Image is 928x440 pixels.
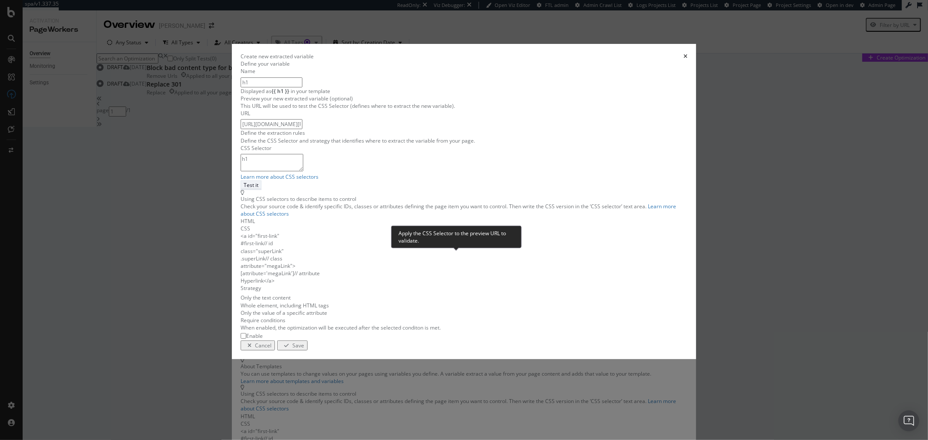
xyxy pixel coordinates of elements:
div: modal [232,44,696,359]
label: CSS Selector [241,144,271,152]
a: Learn more about CSS selectors [241,203,676,217]
label: URL [241,110,250,117]
div: Require conditions [241,317,687,324]
input: https://www.example.com [241,119,302,129]
div: Cancel [255,342,271,349]
div: Enable [246,332,263,340]
div: #first-link [241,240,264,247]
div: CSS [241,225,687,232]
div: Only the text content [241,294,291,301]
div: Open Intercom Messenger [898,410,919,431]
textarea: h1 [241,154,303,171]
div: Using CSS selectors to describe items to control [241,195,687,203]
div: "first-link" [255,232,279,240]
div: Whole element, including HTML tags [241,302,687,309]
div: Apply the CSS Selector to the preview URL to validate. [391,226,522,248]
div: Whole element, including HTML tags [241,302,329,309]
div: Test it [244,181,258,189]
div: // attribute [241,270,687,277]
div: attribute= > [241,262,687,270]
button: Save [277,340,308,350]
div: Only the text content [241,294,687,301]
div: Create new extracted variable [241,53,314,60]
div: [attribute='megaLink'] [241,270,294,277]
label: Strategy [241,284,261,292]
div: Define the CSS Selector and strategy that identifies where to extract the variable from your page. [241,137,687,144]
a: Learn more about CSS selectors [241,173,318,180]
div: "megaLink" [265,262,292,270]
div: "superLink" [256,247,284,255]
button: Cancel [241,340,275,350]
div: This URL will be used to test the CSS Selector (defines where to extract the new variable). [241,102,687,110]
div: <a id= [241,232,687,240]
div: Hyperlink</a> [241,277,687,284]
div: Save [292,342,304,349]
div: Displayed as in your template [241,87,330,95]
div: Preview your new extracted variable (optional) [241,95,687,102]
b: {{ h1 }} [271,87,289,95]
div: HTML [241,217,687,225]
div: class= [241,247,687,255]
div: // id [241,240,687,247]
div: Check your source code & identify specific IDs, classes or attributes defining the page item you ... [241,203,687,217]
label: Name [241,67,255,75]
div: When enabled, the optimization will be executed after the selected conditon is met. [241,324,687,331]
div: Only the value of a specific attribute [241,309,327,317]
button: Test it [241,180,261,190]
div: Define the extraction rules [241,129,687,137]
div: .superLink [241,255,265,262]
div: times [683,53,687,60]
div: // class [241,255,687,262]
div: Define your variable [241,60,687,67]
div: Only the value of a specific attribute [241,309,687,317]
